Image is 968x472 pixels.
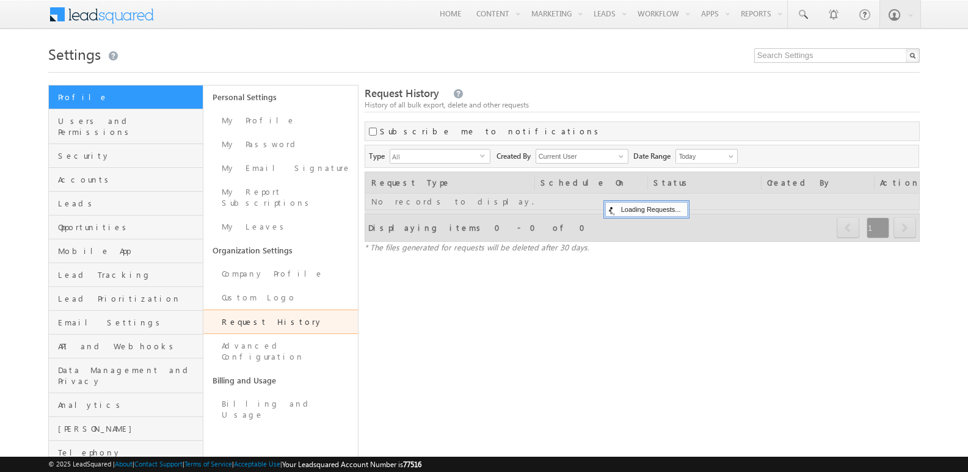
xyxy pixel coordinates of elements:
[390,149,490,164] div: All
[203,310,358,334] a: Request History
[49,287,203,311] a: Lead Prioritization
[203,262,358,286] a: Company Profile
[49,263,203,287] a: Lead Tracking
[633,149,675,162] span: Date Range
[58,92,200,103] span: Profile
[675,149,738,164] a: Today
[49,393,203,417] a: Analytics
[203,334,358,369] a: Advanced Configuration
[58,423,200,434] span: [PERSON_NAME]
[365,100,920,111] div: History of all bulk export, delete and other requests
[49,216,203,239] a: Opportunities
[49,311,203,335] a: Email Settings
[58,365,200,387] span: Data Management and Privacy
[58,174,200,185] span: Accounts
[203,239,358,262] a: Organization Settings
[203,286,358,310] a: Custom Logo
[58,198,200,209] span: Leads
[49,109,203,144] a: Users and Permissions
[676,151,734,162] span: Today
[282,460,421,469] span: Your Leadsquared Account Number is
[203,369,358,392] a: Billing and Usage
[49,358,203,393] a: Data Management and Privacy
[58,341,200,352] span: API and Webhooks
[365,86,439,100] span: Request History
[58,447,200,458] span: Telephony
[115,460,133,468] a: About
[48,459,421,470] span: © 2025 LeadSquared | | | | |
[49,144,203,168] a: Security
[203,180,358,215] a: My Report Subscriptions
[58,269,200,280] span: Lead Tracking
[612,150,627,162] a: Show All Items
[58,317,200,328] span: Email Settings
[184,460,232,468] a: Terms of Service
[58,293,200,304] span: Lead Prioritization
[536,149,628,164] input: Type to Search
[203,215,358,239] a: My Leaves
[234,460,280,468] a: Acceptable Use
[605,202,688,217] div: Loading Requests...
[49,85,203,109] a: Profile
[365,242,589,252] span: * The files generated for requests will be deleted after 30 days.
[380,126,603,137] label: Subscribe me to notifications
[134,460,183,468] a: Contact Support
[497,149,536,162] span: Created By
[58,115,200,137] span: Users and Permissions
[58,245,200,256] span: Mobile App
[48,44,101,64] span: Settings
[203,133,358,156] a: My Password
[754,48,920,63] input: Search Settings
[203,392,358,427] a: Billing and Usage
[203,156,358,180] a: My Email Signature
[203,109,358,133] a: My Profile
[390,150,480,163] span: All
[203,85,358,109] a: Personal Settings
[480,153,490,158] span: select
[49,239,203,263] a: Mobile App
[58,399,200,410] span: Analytics
[58,222,200,233] span: Opportunities
[49,441,203,465] a: Telephony
[49,168,203,192] a: Accounts
[49,417,203,441] a: [PERSON_NAME]
[58,150,200,161] span: Security
[403,460,421,469] span: 77516
[369,149,390,162] span: Type
[49,192,203,216] a: Leads
[49,335,203,358] a: API and Webhooks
